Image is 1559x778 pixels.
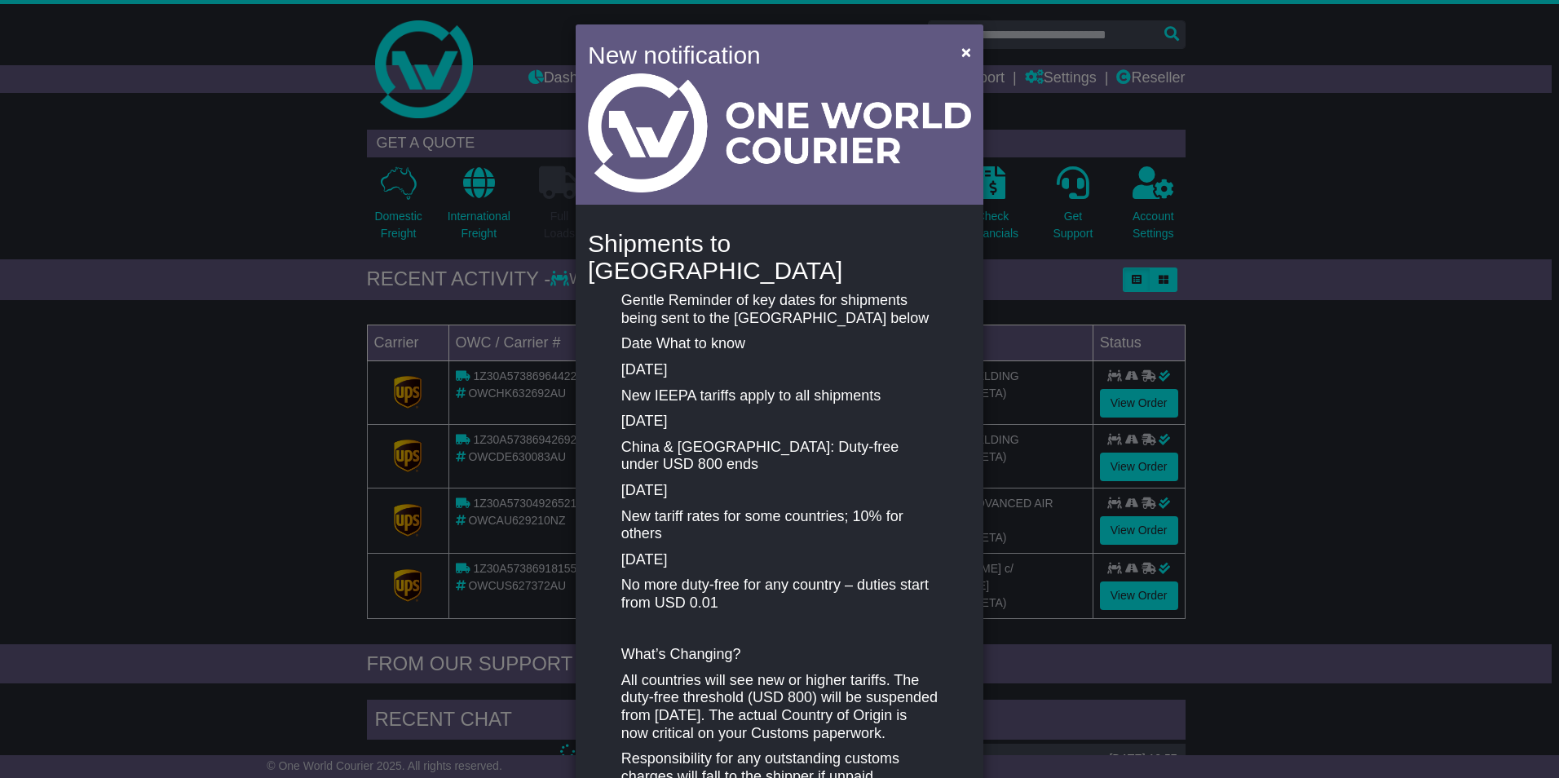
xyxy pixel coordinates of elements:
p: [DATE] [621,361,938,379]
p: [DATE] [621,482,938,500]
button: Close [953,35,979,69]
p: No more duty-free for any country – duties start from USD 0.01 [621,577,938,612]
p: What’s Changing? [621,646,938,664]
h4: New notification [588,37,938,73]
p: [DATE] [621,551,938,569]
p: [DATE] [621,413,938,431]
p: All countries will see new or higher tariffs. The duty-free threshold (USD 800) will be suspended... [621,672,938,742]
p: Date What to know [621,335,938,353]
p: New tariff rates for some countries; 10% for others [621,508,938,543]
img: Light [588,73,971,192]
p: Gentle Reminder of key dates for shipments being sent to the [GEOGRAPHIC_DATA] below [621,292,938,327]
h4: Shipments to [GEOGRAPHIC_DATA] [588,230,971,284]
p: China & [GEOGRAPHIC_DATA]: Duty-free under USD 800 ends [621,439,938,474]
p: New IEEPA tariffs apply to all shipments [621,387,938,405]
span: × [961,42,971,61]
